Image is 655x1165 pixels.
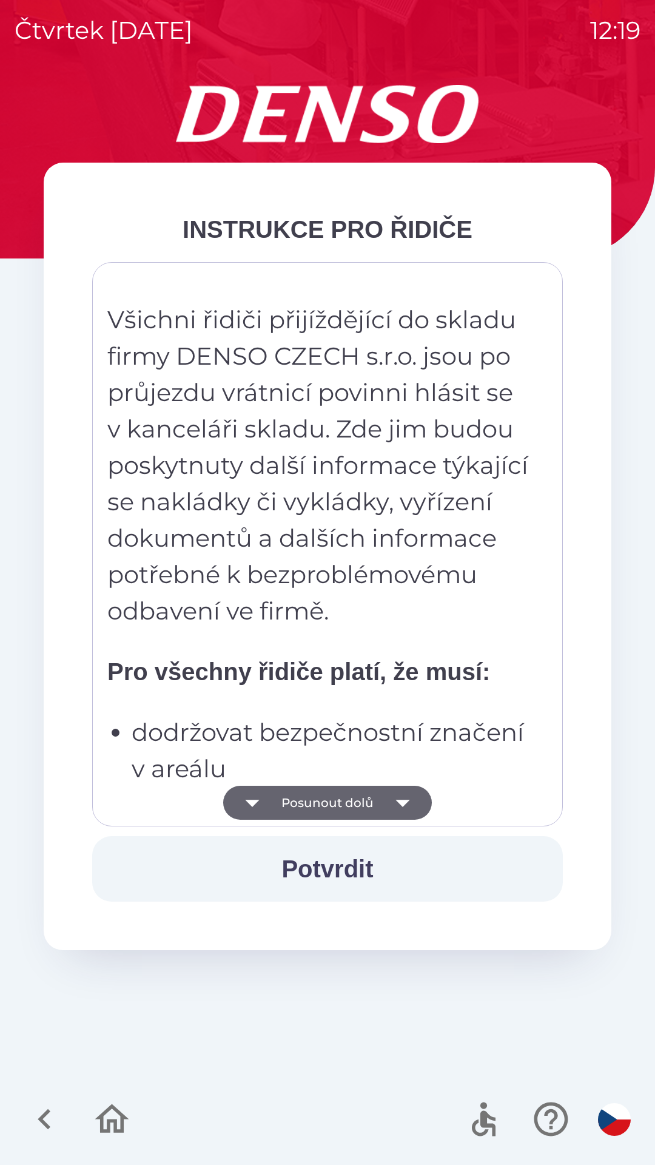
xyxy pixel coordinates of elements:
img: cs flag [598,1103,631,1136]
button: Potvrdit [92,836,563,902]
img: Logo [44,85,611,143]
p: čtvrtek [DATE] [15,12,193,49]
p: Všichni řidiči přijíždějící do skladu firmy DENSO CZECH s.r.o. jsou po průjezdu vrátnicí povinni ... [107,302,531,629]
p: dodržovat bezpečnostní značení v areálu [132,714,531,787]
strong: Pro všechny řidiče platí, že musí: [107,658,490,685]
div: INSTRUKCE PRO ŘIDIČE [92,211,563,248]
p: 12:19 [590,12,640,49]
button: Posunout dolů [223,786,432,820]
